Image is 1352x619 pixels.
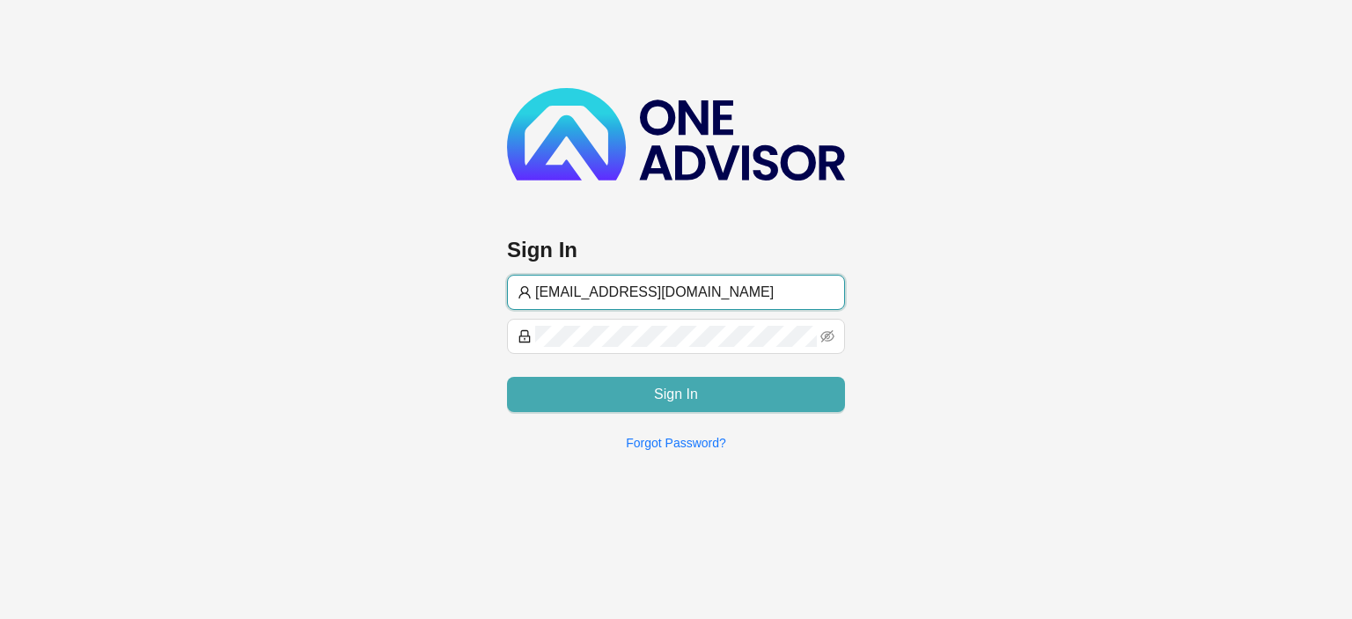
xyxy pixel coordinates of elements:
span: eye-invisible [820,329,834,343]
button: Sign In [507,377,845,412]
input: Username [535,282,834,303]
img: b89e593ecd872904241dc73b71df2e41-logo-dark.svg [507,88,845,181]
h3: Sign In [507,236,845,264]
a: Forgot Password? [626,436,726,450]
span: lock [518,329,532,343]
span: user [518,285,532,299]
span: Sign In [654,384,698,405]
